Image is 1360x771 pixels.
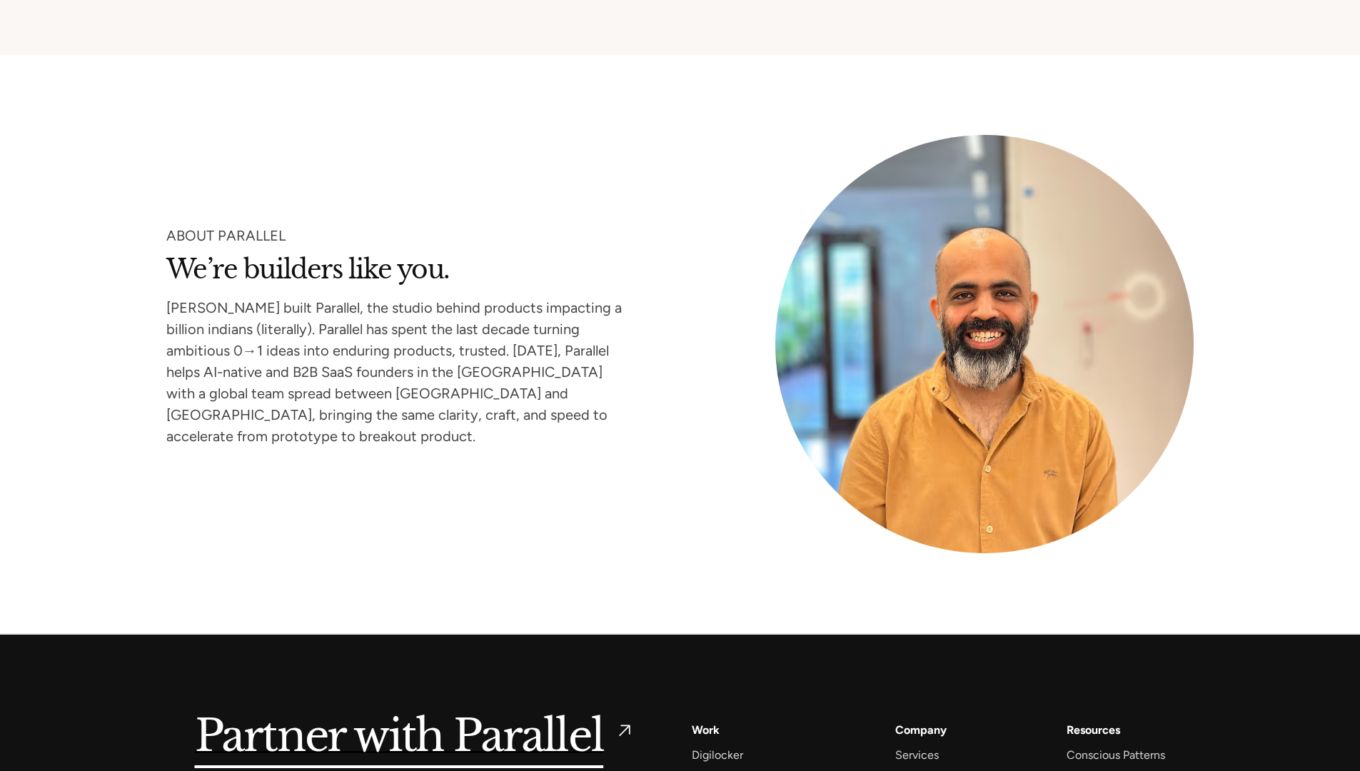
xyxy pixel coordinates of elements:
a: Conscious Patterns [1067,745,1165,765]
a: Digilocker [692,745,743,765]
h5: Partner with Parallel [195,720,604,753]
a: Work [692,720,720,740]
a: Partner with Parallel [195,720,635,753]
a: Services [895,745,939,765]
p: [PERSON_NAME] built Parallel, the studio behind products impacting a billion indians (literally).... [166,302,630,440]
a: Company [895,720,947,740]
div: Resources [1067,720,1120,740]
div: About Parallel [166,230,765,240]
h2: We’re builders like you. [166,258,538,280]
